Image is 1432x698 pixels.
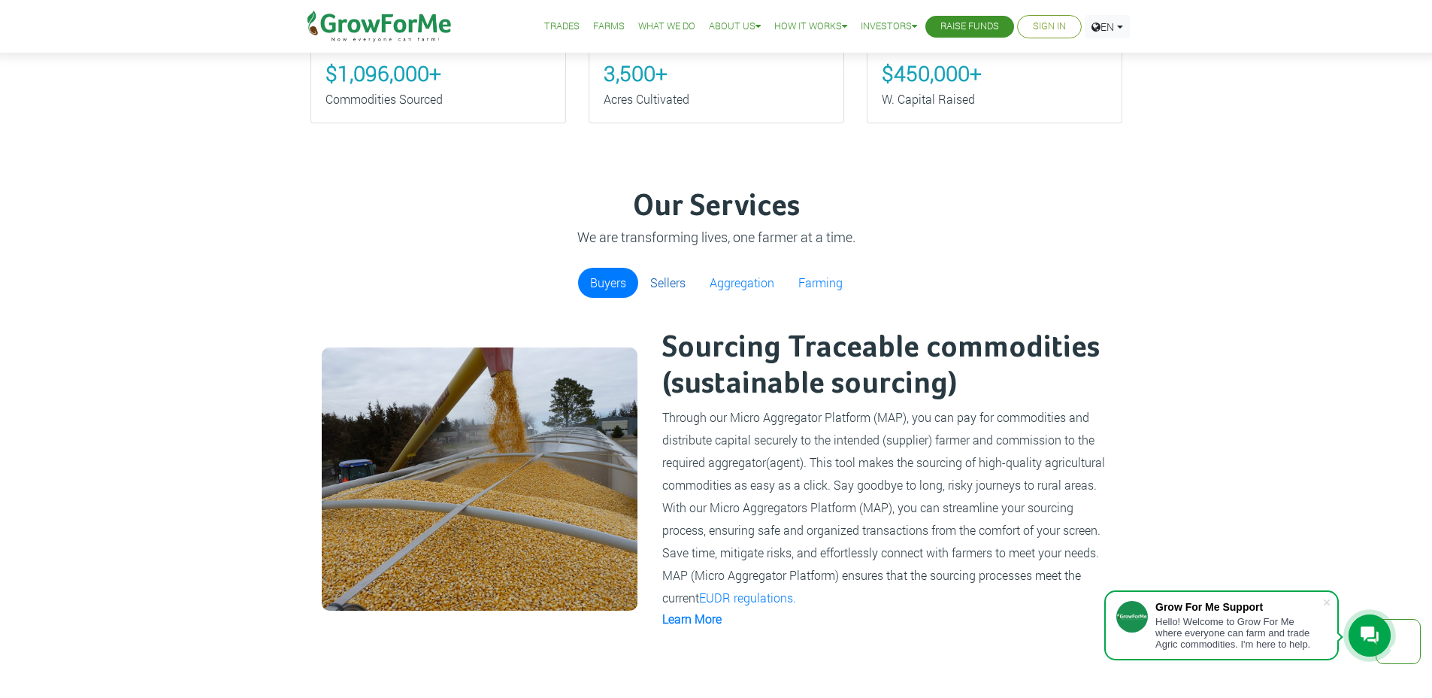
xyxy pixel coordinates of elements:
[322,347,637,611] img: growforme image
[325,59,441,87] b: $1,096,000+
[1033,19,1066,35] a: Sign In
[882,90,1107,108] p: W. Capital Raised
[940,19,999,35] a: Raise Funds
[1155,616,1322,650] div: Hello! Welcome to Grow For Me where everyone can farm and trade Agric commodities. I'm here to help.
[774,19,847,35] a: How it Works
[662,409,1105,605] small: Through our Micro Aggregator Platform (MAP), you can pay for commodities and distribute capital s...
[698,268,786,298] a: Aggregation
[699,590,796,605] a: EUDR regulations.
[882,59,982,87] b: $450,000+
[325,90,551,108] p: Commodities Sourced
[709,19,761,35] a: About Us
[604,59,668,87] b: 3,500+
[861,19,917,35] a: Investors
[662,611,722,627] a: Learn More
[638,19,695,35] a: What We Do
[604,90,829,108] p: Acres Cultivated
[544,19,580,35] a: Trades
[786,268,855,298] a: Farming
[662,330,1109,402] h2: Sourcing Traceable commodities (sustainable sourcing)
[313,227,1120,247] p: We are transforming lives, one farmer at a time.
[1085,15,1130,38] a: EN
[313,189,1120,225] h3: Our Services
[638,268,698,298] a: Sellers
[1155,601,1322,613] div: Grow For Me Support
[578,268,638,298] a: Buyers
[593,19,625,35] a: Farms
